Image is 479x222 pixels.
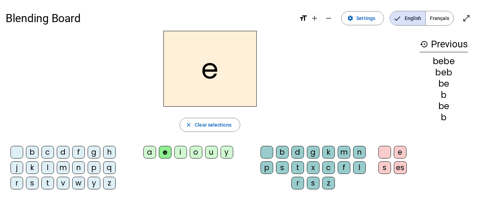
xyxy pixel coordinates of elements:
mat-icon: settings [347,15,353,21]
div: k [26,161,39,174]
div: r [291,177,304,189]
div: y [88,177,100,189]
div: g [88,146,100,159]
div: s [26,177,39,189]
div: w [72,177,85,189]
div: q [103,161,116,174]
div: n [353,146,366,159]
div: e [159,146,171,159]
h1: Blending Board [6,7,294,29]
div: be [420,80,468,88]
div: j [11,161,23,174]
div: o [190,146,202,159]
mat-icon: close [185,122,192,128]
button: Increase font size [308,11,322,25]
div: b [420,91,468,99]
div: l [41,161,54,174]
div: t [291,161,304,174]
span: Français [426,11,453,25]
div: b [276,146,289,159]
h2: e [163,31,257,107]
div: u [205,146,218,159]
mat-icon: format_size [299,14,308,22]
span: Clear selections [195,121,231,129]
div: d [57,146,69,159]
div: z [322,177,335,189]
div: s [378,161,391,174]
div: d [291,146,304,159]
div: k [322,146,335,159]
div: z [103,177,116,189]
button: Settings [341,11,384,25]
mat-icon: add [310,14,319,22]
mat-icon: remove [324,14,333,22]
div: bebe [420,57,468,66]
div: be [420,102,468,110]
div: e [394,146,406,159]
div: h [103,146,116,159]
div: i [174,146,187,159]
div: b [26,146,39,159]
mat-icon: history [420,40,428,48]
div: p [88,161,100,174]
div: t [41,177,54,189]
button: Decrease font size [322,11,336,25]
div: a [143,146,156,159]
mat-icon: open_in_full [462,14,471,22]
div: c [322,161,335,174]
div: b [420,113,468,122]
div: r [11,177,23,189]
div: s [276,161,289,174]
div: y [221,146,233,159]
h3: Previous [420,36,468,52]
div: x [307,161,319,174]
div: g [307,146,319,159]
div: m [57,161,69,174]
mat-button-toggle-group: Language selection [390,11,454,26]
div: f [72,146,85,159]
div: l [353,161,366,174]
div: beb [420,68,468,77]
div: p [261,161,273,174]
div: n [72,161,85,174]
button: Clear selections [180,118,240,132]
div: v [57,177,69,189]
div: f [338,161,350,174]
span: Settings [356,14,375,22]
div: es [394,161,407,174]
div: m [338,146,350,159]
span: English [390,11,425,25]
button: Enter full screen [459,11,473,25]
div: s [307,177,319,189]
div: c [41,146,54,159]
